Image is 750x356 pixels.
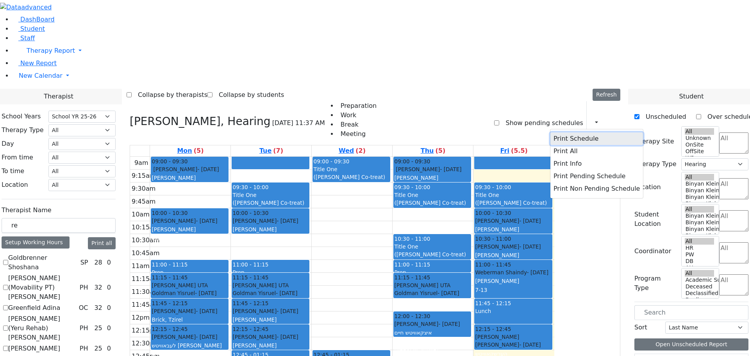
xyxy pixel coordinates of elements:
[475,209,511,217] span: 10:00 - 10:30
[437,290,459,296] span: - [DATE]
[152,289,228,297] div: Goldman Yisruel
[232,217,309,225] div: [PERSON_NAME]
[616,117,620,129] div: Delete
[685,245,714,251] option: HR
[93,344,104,353] div: 25
[194,146,204,156] label: (5)
[77,283,91,292] div: PH
[19,72,62,79] span: New Calendar
[313,173,389,181] div: ([PERSON_NAME] Co-treat)
[394,281,450,289] span: [PERSON_NAME] UTA
[8,303,60,313] label: Greenfield Adina
[232,316,309,324] div: [PERSON_NAME]
[519,342,541,348] span: - [DATE]
[394,243,470,250] div: Title One
[232,191,309,199] div: Title One
[475,277,551,285] div: [PERSON_NAME]
[313,165,389,173] div: Title One
[8,344,60,353] label: [PERSON_NAME]
[232,209,268,217] span: 10:00 - 10:30
[685,135,714,141] option: Unknown
[394,320,470,328] div: [PERSON_NAME]
[685,155,714,161] option: WP
[337,111,377,120] li: Work
[152,281,208,289] span: [PERSON_NAME] UTA
[394,250,470,258] div: ([PERSON_NAME] Co-treat)
[679,92,704,101] span: Student
[685,213,714,219] option: Binyan Klein 5
[76,303,91,313] div: OC
[258,145,285,156] a: August 26, 2025
[232,342,309,349] div: [PERSON_NAME]
[130,313,151,322] div: 12pm
[475,268,551,276] div: Weberman Shaindy
[394,312,430,320] span: 12:00 - 12:30
[152,234,228,242] div: Grade 8
[277,218,298,224] span: - [DATE]
[394,338,470,345] div: [PERSON_NAME]
[2,112,41,121] label: School Years
[152,274,187,281] span: 11:15 - 11:45
[130,171,157,181] div: 9:15am
[394,298,470,306] div: גאלדמאן ישראל
[685,277,714,283] option: Academic Support
[152,261,187,268] span: 11:00 - 11:15
[634,338,748,351] button: Open Unscheduled Report
[685,265,714,271] option: AH
[440,166,461,172] span: - [DATE]
[475,261,511,268] span: 11:00 - 11:45
[685,141,714,148] option: OnSite
[394,289,470,297] div: Goldman Yisruel
[685,297,714,303] option: Declines
[685,290,714,297] option: Declassified
[685,206,714,213] option: All
[276,290,297,296] span: - [DATE]
[152,165,228,173] div: [PERSON_NAME]
[212,89,284,101] label: Collapse by students
[152,268,228,276] div: Prep
[550,157,643,170] button: Print Info
[685,270,714,277] option: All
[12,68,750,84] a: New Calendar
[685,174,714,181] option: All
[8,314,77,342] label: [PERSON_NAME] (Yeru Rehab) [PERSON_NAME]
[2,125,44,135] label: Therapy Type
[130,287,161,297] div: 11:30am
[685,194,714,200] option: Binyan Klein 3
[2,206,52,215] label: Therapist Name
[77,344,91,353] div: PH
[685,128,714,135] option: All
[602,116,605,130] div: Report
[475,191,551,199] div: Title One
[152,225,228,233] div: [PERSON_NAME]
[196,334,217,340] span: - [DATE]
[685,187,714,194] option: Binyan Klein 4
[195,290,216,296] span: - [DATE]
[394,157,430,165] span: 09:00 - 09:30
[130,115,271,128] h3: [PERSON_NAME], Hearing
[634,210,677,229] label: Student Location
[394,165,470,173] div: [PERSON_NAME]
[130,236,161,245] div: 10:30am
[609,116,612,130] div: Setup
[93,324,104,333] div: 25
[152,342,228,349] div: לעבאוויטש [PERSON_NAME]
[232,274,268,281] span: 11:15 - 11:45
[152,316,228,324] div: Brick, Tzirel
[152,209,187,217] span: 10:00 - 10:30
[2,180,28,190] label: Location
[475,325,511,333] span: 12:15 - 12:45
[685,258,714,265] option: DB
[394,174,470,182] div: [PERSON_NAME]
[77,324,91,333] div: PH
[634,247,671,256] label: Coordinator
[685,181,714,187] option: Binyan Klein 5
[394,261,430,268] span: 11:00 - 11:15
[232,281,289,289] span: [PERSON_NAME] UTA
[550,170,643,182] button: Print Pending Schedule
[685,219,714,226] option: Binyan Klein 4
[394,329,470,336] div: איצקאוויטש חיים
[8,253,77,272] label: Goldbrenner Shoshana
[273,146,283,156] label: (7)
[593,89,620,101] button: Refresh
